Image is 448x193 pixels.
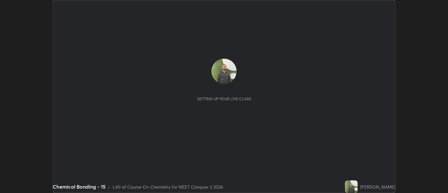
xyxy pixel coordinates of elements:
div: Chemical Bonding - 15 [53,183,106,190]
div: Setting up your live class [197,96,251,101]
img: ac796851681f4a6fa234867955662471.jpg [211,59,237,84]
div: [PERSON_NAME] [360,184,395,190]
img: ac796851681f4a6fa234867955662471.jpg [345,180,358,193]
div: L40 of Course On Chemistry for NEET Conquer 2 2026 [113,184,223,190]
div: • [108,184,110,190]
